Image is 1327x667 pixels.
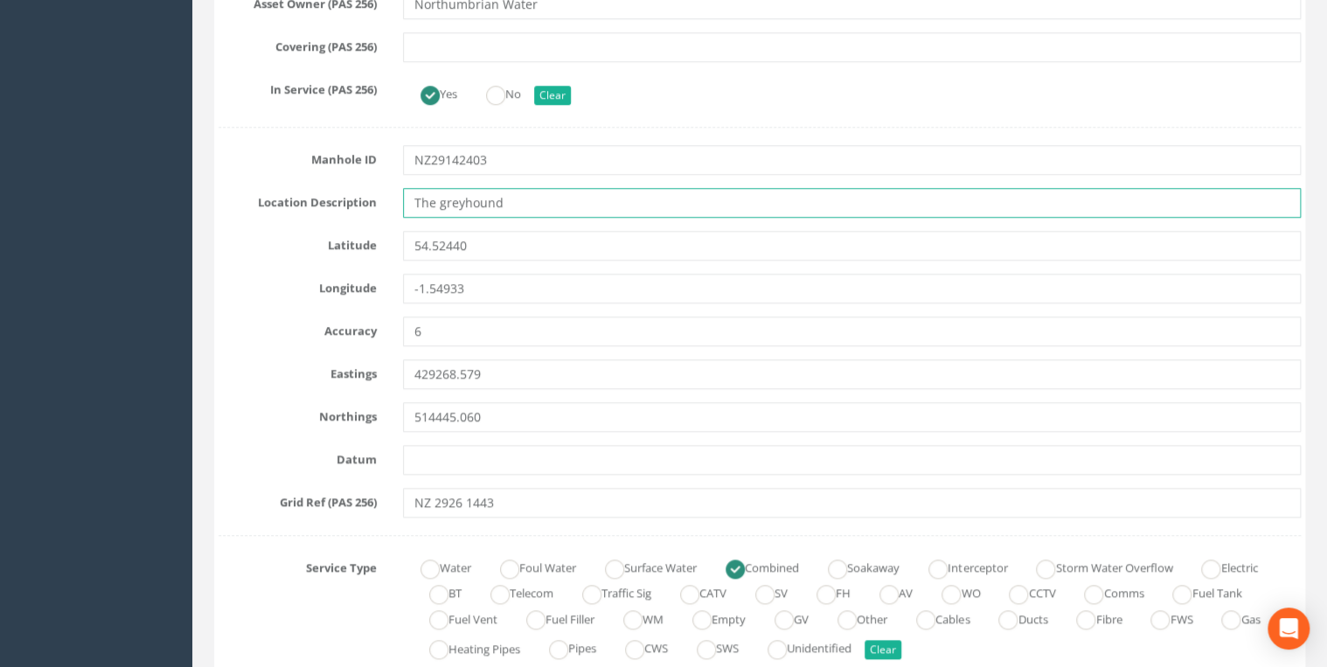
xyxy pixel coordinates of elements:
label: CCTV [991,579,1055,604]
label: Cables [899,604,969,629]
label: FWS [1133,604,1192,629]
label: Soakaway [810,553,900,579]
button: Clear [534,86,571,105]
label: Accuracy [205,316,390,339]
label: Fibre [1059,604,1122,629]
label: AV [862,579,913,604]
label: Telecom [473,579,553,604]
div: Open Intercom Messenger [1268,608,1310,650]
label: Heating Pipes [412,634,520,659]
label: Longitude [205,274,390,296]
label: Storm Water Overflow [1018,553,1172,579]
label: Gas [1204,604,1260,629]
label: Ducts [981,604,1047,629]
label: Fuel Filler [509,604,594,629]
label: Fuel Tank [1155,579,1241,604]
label: No [469,80,521,105]
label: Empty [675,604,746,629]
label: WO [924,579,980,604]
label: Northings [205,402,390,425]
label: Latitude [205,231,390,254]
label: Yes [403,80,457,105]
label: Fuel Vent [412,604,497,629]
label: Unidentified [750,634,851,659]
label: CWS [608,634,668,659]
label: Comms [1066,579,1143,604]
label: Foul Water [483,553,576,579]
label: Covering (PAS 256) [205,32,390,55]
label: Grid Ref (PAS 256) [205,488,390,511]
label: BT [412,579,462,604]
label: Interceptor [911,553,1007,579]
label: CATV [663,579,726,604]
label: GV [757,604,809,629]
button: Clear [865,640,901,659]
label: Manhole ID [205,145,390,168]
label: Eastings [205,359,390,382]
label: FH [799,579,851,604]
label: Combined [708,553,799,579]
label: Water [403,553,471,579]
label: Traffic Sig [565,579,651,604]
label: In Service (PAS 256) [205,75,390,98]
label: SWS [679,634,739,659]
label: Pipes [531,634,596,659]
label: WM [606,604,663,629]
label: Datum [205,445,390,468]
label: Service Type [205,553,390,576]
label: SV [738,579,788,604]
label: Electric [1184,553,1257,579]
label: Location Description [205,188,390,211]
label: Surface Water [587,553,697,579]
label: Other [820,604,887,629]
